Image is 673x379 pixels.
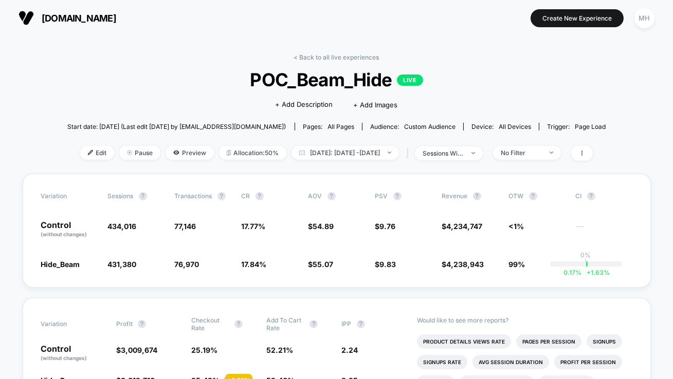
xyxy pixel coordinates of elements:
[175,192,212,200] span: Transactions
[299,150,305,155] img: calendar
[313,222,334,231] span: 54.89
[587,334,622,349] li: Signups
[119,146,160,160] span: Pause
[41,260,80,269] span: Hide_Beam
[447,260,484,269] span: 4,238,943
[242,260,267,269] span: 17.84 %
[41,345,106,362] p: Control
[417,316,632,324] p: Would like to see more reports?
[587,192,595,200] button: ?
[499,123,531,130] span: all devices
[404,146,415,161] span: |
[417,334,511,349] li: Product Details Views Rate
[94,69,579,90] span: POC_Beam_Hide
[388,151,391,154] img: end
[41,316,98,332] span: Variation
[509,192,566,200] span: OTW
[473,192,481,200] button: ?
[88,150,93,155] img: edit
[242,222,266,231] span: 17.77 %
[303,123,354,130] div: Pages:
[442,222,483,231] span: $
[380,260,396,269] span: 9.83
[41,355,87,361] span: (without changes)
[294,53,379,61] a: < Back to all live experiences
[41,192,98,200] span: Variation
[442,192,468,200] span: Revenue
[575,123,606,130] span: Page Load
[404,123,456,130] span: Custom Audience
[342,320,352,328] span: IPP
[308,222,334,231] span: $
[67,123,286,130] span: Start date: [DATE] (Last edit [DATE] by [EMAIL_ADDRESS][DOMAIN_NAME])
[354,101,398,109] span: + Add Images
[342,346,358,354] span: 2.24
[80,146,114,160] span: Edit
[375,192,388,200] span: PSV
[357,320,365,328] button: ?
[393,192,402,200] button: ?
[631,8,658,29] button: MH
[19,10,34,26] img: Visually logo
[310,320,318,328] button: ?
[554,355,622,369] li: Profit Per Session
[472,355,549,369] li: Avg Session Duration
[266,316,304,332] span: Add To Cart Rate
[313,260,334,269] span: 55.07
[138,320,146,328] button: ?
[501,149,542,157] div: No Filter
[370,123,456,130] div: Audience:
[41,231,87,237] span: (without changes)
[139,192,147,200] button: ?
[256,192,264,200] button: ?
[563,269,581,276] span: 0.17 %
[509,260,525,269] span: 99%
[15,10,119,26] button: [DOMAIN_NAME]
[447,222,483,231] span: 4,234,747
[529,192,537,200] button: ?
[234,320,243,328] button: ?
[417,355,467,369] li: Signups Rate
[242,192,250,200] span: CR
[217,192,226,200] button: ?
[175,260,199,269] span: 76,970
[442,260,484,269] span: $
[308,260,334,269] span: $
[375,222,396,231] span: $
[108,260,137,269] span: 431,380
[397,74,423,86] p: LIVE
[219,146,286,160] span: Allocation: 50%
[547,123,606,130] div: Trigger:
[380,222,396,231] span: 9.76
[166,146,214,160] span: Preview
[108,192,134,200] span: Sessions
[42,13,116,24] span: [DOMAIN_NAME]
[585,259,587,267] p: |
[41,221,98,238] p: Control
[108,222,137,231] span: 434,016
[121,346,157,354] span: 3,009,674
[191,316,229,332] span: Checkout Rate
[175,222,196,231] span: 77,146
[308,192,322,200] span: AOV
[509,222,524,231] span: <1%
[634,8,654,28] div: MH
[463,123,539,130] span: Device:
[227,150,231,156] img: rebalance
[266,346,293,354] span: 52.21 %
[471,152,475,154] img: end
[581,269,610,276] span: 1.63 %
[581,251,591,259] p: 0%
[587,269,591,276] span: +
[127,150,132,155] img: end
[550,151,553,154] img: end
[576,192,632,200] span: CI
[116,346,157,354] span: $
[328,192,336,200] button: ?
[576,223,632,238] span: ---
[516,334,581,349] li: Pages Per Session
[423,149,464,157] div: sessions with impression
[116,320,133,328] span: Profit
[375,260,396,269] span: $
[191,346,217,354] span: 25.19 %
